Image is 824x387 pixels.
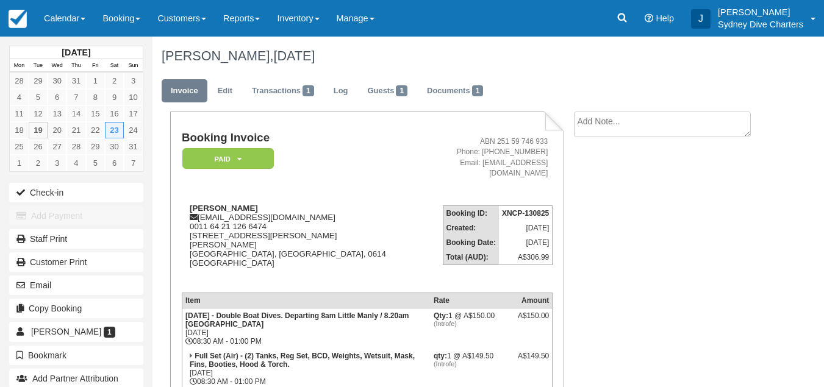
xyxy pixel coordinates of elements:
em: Paid [182,148,274,169]
button: Bookmark [9,346,143,365]
th: Thu [66,59,85,73]
td: A$306.99 [499,250,553,265]
i: Help [645,14,653,23]
button: Add Payment [9,206,143,225]
a: 26 [29,138,48,155]
strong: XNCP-130825 [502,209,549,218]
button: Check-in [9,183,143,202]
strong: qty [434,352,447,360]
a: 3 [48,155,66,171]
th: Wed [48,59,66,73]
span: 1 [472,85,484,96]
a: 2 [105,73,124,89]
a: Transactions1 [243,79,323,103]
th: Fri [86,59,105,73]
a: 4 [66,155,85,171]
strong: [DATE] [62,48,90,57]
a: 6 [48,89,66,105]
a: 4 [10,89,29,105]
a: 1 [86,73,105,89]
img: checkfront-main-nav-mini-logo.png [9,10,27,28]
strong: Full Set (Air) - (2) Tanks, Reg Set, BCD, Weights, Wetsuit, Mask, Fins, Booties, Hood & Torch. [190,352,415,369]
a: 29 [29,73,48,89]
button: Email [9,275,143,295]
th: Sat [105,59,124,73]
a: 1 [10,155,29,171]
a: 2 [29,155,48,171]
a: 10 [124,89,143,105]
a: 12 [29,105,48,122]
th: Total (AUD): [443,250,499,265]
a: 25 [10,138,29,155]
a: 28 [66,138,85,155]
a: 19 [29,122,48,138]
a: 6 [105,155,124,171]
a: [PERSON_NAME] 1 [9,322,143,341]
div: A$149.50 [518,352,549,370]
p: [PERSON_NAME] [718,6,803,18]
a: 22 [86,122,105,138]
th: Rate [431,293,515,308]
span: 1 [303,85,314,96]
a: 15 [86,105,105,122]
a: Log [324,79,357,103]
td: 1 @ A$150.00 [431,308,515,349]
a: 20 [48,122,66,138]
a: 7 [66,89,85,105]
th: Booking ID: [443,205,499,221]
a: 3 [124,73,143,89]
a: 5 [86,155,105,171]
span: 1 [104,327,115,338]
th: Mon [10,59,29,73]
a: 16 [105,105,124,122]
strong: [PERSON_NAME] [190,204,258,213]
a: 7 [124,155,143,171]
a: 5 [29,89,48,105]
a: 23 [105,122,124,138]
div: A$150.00 [518,311,549,330]
a: 28 [10,73,29,89]
a: 9 [105,89,124,105]
th: Created: [443,221,499,235]
a: Paid [182,147,270,170]
th: Tue [29,59,48,73]
a: 13 [48,105,66,122]
a: Edit [209,79,242,103]
a: Invoice [162,79,207,103]
h1: [PERSON_NAME], [162,49,761,63]
a: 27 [48,138,66,155]
em: (Introfe) [434,360,512,367]
td: [DATE] [499,221,553,235]
div: [EMAIL_ADDRESS][DOMAIN_NAME] 0011 64 21 126 6474 [STREET_ADDRESS][PERSON_NAME][PERSON_NAME] [GEOG... [182,204,399,283]
h1: Booking Invoice [182,132,399,144]
div: J [691,9,711,29]
a: 31 [66,73,85,89]
a: 18 [10,122,29,138]
a: 8 [86,89,105,105]
a: 30 [48,73,66,89]
p: Sydney Dive Charters [718,18,803,30]
th: Item [182,293,431,308]
button: Copy Booking [9,299,143,318]
a: Guests1 [358,79,417,103]
address: ABN 251 59 746 933 Phone: [PHONE_NUMBER] Email: [EMAIL_ADDRESS][DOMAIN_NAME] [404,137,548,179]
th: Amount [515,293,553,308]
a: 17 [124,105,143,122]
a: 24 [124,122,143,138]
strong: [DATE] - Double Boat Dives. Departing 8am Little Manly / 8.20am [GEOGRAPHIC_DATA] [185,311,409,328]
td: [DATE] [499,235,553,250]
a: Customer Print [9,252,143,272]
a: 30 [105,138,124,155]
span: [DATE] [273,48,315,63]
th: Sun [124,59,143,73]
strong: Qty [434,311,448,320]
a: 14 [66,105,85,122]
a: 29 [86,138,105,155]
a: 11 [10,105,29,122]
em: (Introfe) [434,320,512,327]
th: Booking Date: [443,235,499,250]
span: [PERSON_NAME] [31,327,101,336]
span: 1 [396,85,407,96]
a: Staff Print [9,229,143,249]
td: [DATE] 08:30 AM - 01:00 PM [182,308,431,349]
